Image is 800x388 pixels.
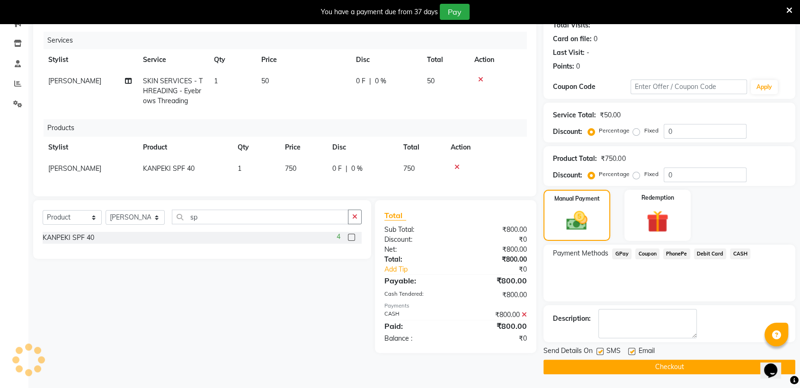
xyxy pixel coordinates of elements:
[600,110,621,120] div: ₹50.00
[356,76,365,86] span: 0 F
[398,137,445,158] th: Total
[369,76,371,86] span: |
[456,235,534,245] div: ₹0
[337,232,340,242] span: 4
[576,62,580,71] div: 0
[553,20,590,30] div: Total Visits:
[143,77,203,105] span: SKIN SERVICES - THREADING - Eyebrows Threading
[43,233,94,243] div: KANPEKI SPF 40
[214,77,218,85] span: 1
[456,245,534,255] div: ₹800.00
[377,255,456,265] div: Total:
[43,49,137,71] th: Stylist
[377,290,456,300] div: Cash Tendered:
[377,334,456,344] div: Balance :
[350,49,421,71] th: Disc
[553,48,585,58] div: Last Visit:
[554,194,600,203] label: Manual Payment
[43,137,137,158] th: Stylist
[440,4,470,20] button: Pay
[543,360,795,374] button: Checkout
[346,164,347,174] span: |
[427,77,435,85] span: 50
[601,154,625,164] div: ₹750.00
[644,126,658,135] label: Fixed
[384,302,527,310] div: Payments
[456,275,534,286] div: ₹800.00
[403,164,415,173] span: 750
[456,290,534,300] div: ₹800.00
[553,314,591,324] div: Description:
[638,346,654,358] span: Email
[612,248,631,259] span: GPay
[384,211,406,220] span: Total
[694,248,727,259] span: Debit Card
[445,137,527,158] th: Action
[456,255,534,265] div: ₹800.00
[48,77,101,85] span: [PERSON_NAME]
[543,346,593,358] span: Send Details On
[285,164,296,173] span: 750
[44,32,534,49] div: Services
[469,265,534,274] div: ₹0
[261,77,269,85] span: 50
[351,164,363,174] span: 0 %
[238,164,241,173] span: 1
[377,265,469,274] a: Add Tip
[631,79,747,94] input: Enter Offer / Coupon Code
[730,248,750,259] span: CASH
[44,119,534,137] div: Products
[279,137,327,158] th: Price
[456,320,534,332] div: ₹800.00
[377,245,456,255] div: Net:
[456,334,534,344] div: ₹0
[751,80,778,94] button: Apply
[332,164,342,174] span: 0 F
[641,194,674,202] label: Redemption
[321,7,438,17] div: You have a payment due from 37 days
[456,225,534,235] div: ₹800.00
[143,164,195,173] span: KANPEKI SPF 40
[375,76,386,86] span: 0 %
[553,110,596,120] div: Service Total:
[553,248,608,258] span: Payment Methods
[635,248,659,259] span: Coupon
[640,208,675,235] img: _gift.svg
[606,346,621,358] span: SMS
[599,126,629,135] label: Percentage
[137,137,232,158] th: Product
[760,350,791,379] iframe: chat widget
[469,49,527,71] th: Action
[587,48,589,58] div: -
[377,320,456,332] div: Paid:
[377,225,456,235] div: Sub Total:
[599,170,629,178] label: Percentage
[663,248,690,259] span: PhonePe
[377,235,456,245] div: Discount:
[172,210,348,224] input: Search or Scan
[327,137,398,158] th: Disc
[553,82,631,92] div: Coupon Code
[377,275,456,286] div: Payable:
[137,49,208,71] th: Service
[232,137,279,158] th: Qty
[553,154,597,164] div: Product Total:
[553,170,582,180] div: Discount:
[553,127,582,137] div: Discount:
[48,164,101,173] span: [PERSON_NAME]
[553,62,574,71] div: Points:
[377,310,456,320] div: CASH
[594,34,597,44] div: 0
[208,49,256,71] th: Qty
[560,209,594,233] img: _cash.svg
[421,49,469,71] th: Total
[456,310,534,320] div: ₹800.00
[553,34,592,44] div: Card on file:
[256,49,350,71] th: Price
[644,170,658,178] label: Fixed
